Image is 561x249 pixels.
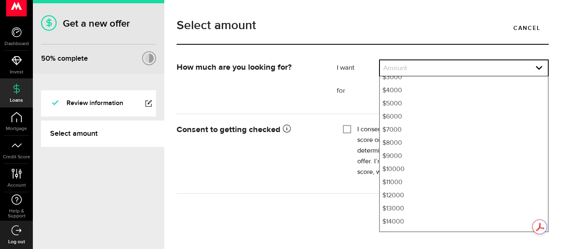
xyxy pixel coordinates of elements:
li: $12000 [380,189,548,202]
span: 50 [41,54,50,63]
li: $3000 [380,71,548,84]
li: $9000 [380,150,548,163]
li: $8000 [380,137,548,150]
a: Select amount [41,121,164,147]
li: $13000 [380,202,548,215]
li: $5000 [380,97,548,110]
h1: Select amount [177,19,549,32]
label: for [337,86,379,96]
li: $6000 [380,110,548,123]
div: % complete [41,51,88,66]
li: $4000 [380,84,548,97]
label: I consent to Mogo using my personal information to get a credit score or report from a credit rep... [357,124,543,178]
strong: Consent to getting checked [177,126,291,134]
li: $15000 [380,228,548,242]
li: $14000 [380,215,548,228]
a: Review information [41,90,156,117]
li: $7000 [380,123,548,137]
strong: How much are you looking for? [177,63,292,71]
li: $11000 [380,176,548,189]
li: $10000 [380,163,548,176]
button: Open LiveChat chat widget [7,3,31,28]
a: expand select [380,60,548,76]
a: Cancel [505,19,549,37]
label: I want [337,63,379,73]
h1: Get a new offer [41,18,156,30]
input: I consent to Mogo using my personal information to get a credit score or report from a credit rep... [343,124,351,132]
